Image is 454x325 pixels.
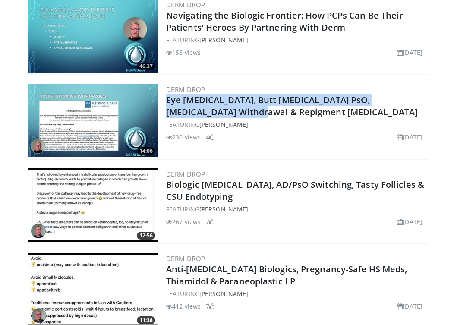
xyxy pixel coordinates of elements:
[166,179,424,202] a: Biologic [MEDICAL_DATA], AD/PsO Switching, Tasty Follicles & CSU Endotyping
[166,263,407,287] a: Anti-[MEDICAL_DATA] Biologics, Pregnancy-Safe HS Meds, Thiamidol & Paraneoplastic LP
[397,217,422,226] li: [DATE]
[199,36,248,44] a: [PERSON_NAME]
[166,170,205,178] a: Derm Drop
[166,120,426,129] div: FEATURING
[166,94,418,118] a: Eye [MEDICAL_DATA], Butt [MEDICAL_DATA] PsO, [MEDICAL_DATA] Withdrawal & Repigment [MEDICAL_DATA]
[137,316,155,324] span: 11:38
[137,63,155,70] span: 46:37
[397,133,422,142] li: [DATE]
[166,217,201,226] li: 267 views
[166,35,426,44] div: FEATURING
[199,290,248,298] a: [PERSON_NAME]
[166,48,201,57] li: 155 views
[166,133,201,142] li: 230 views
[206,302,214,311] li: 7
[166,205,426,214] div: FEATURING
[166,289,426,298] div: FEATURING
[166,254,205,263] a: Derm Drop
[28,168,158,242] img: ccc9ec65-bb80-409f-b869-f701fe7bed5f.300x170_q85_crop-smart_upscale.jpg
[166,0,205,9] a: Derm Drop
[206,133,214,142] li: 4
[28,168,158,242] a: 12:56
[397,48,422,57] li: [DATE]
[166,302,201,311] li: 412 views
[137,147,155,155] span: 14:06
[166,85,205,94] a: Derm Drop
[166,9,404,33] a: Navigating the Biologic Frontier: How PCPs Can Be Their Patients' Heroes By Partnering With Derm
[199,120,248,129] a: [PERSON_NAME]
[28,84,158,157] img: 8f453bbe-b6f3-46d4-a30e-410048fce233.300x170_q85_crop-smart_upscale.jpg
[137,232,155,240] span: 12:56
[199,205,248,213] a: [PERSON_NAME]
[28,84,158,157] a: 14:06
[397,302,422,311] li: [DATE]
[206,217,214,226] li: 7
